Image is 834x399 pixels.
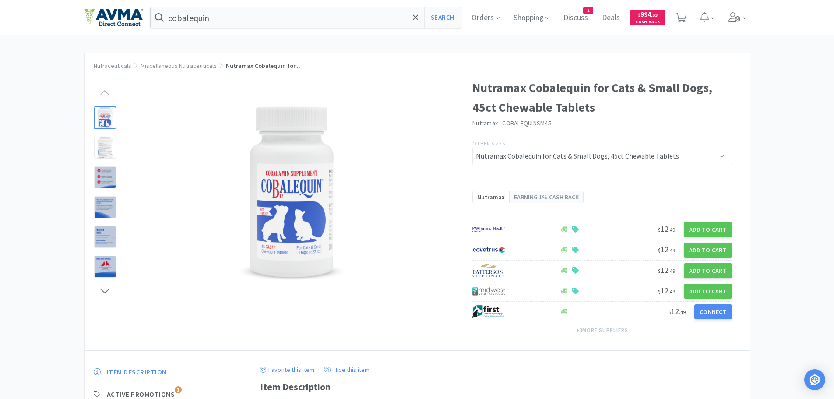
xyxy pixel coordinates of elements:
[472,139,732,148] p: Other Sizes
[472,78,732,117] h1: Nutramax Cobalequin for Cats & Small Dogs, 45ct Chewable Tablets
[651,12,658,18] span: . 53
[84,8,143,27] img: e4e33dab9f054f5782a47901c742baa9_102.png
[94,62,131,70] a: Nutraceuticals
[472,223,505,236] img: f6b2451649754179b5b4e0c70c3f7cb0_2.png
[638,10,658,18] span: 994
[684,222,732,237] button: Add to Cart
[658,247,661,254] span: $
[598,14,623,22] a: Deals
[658,286,675,296] span: 12
[684,243,732,258] button: Add to Cart
[669,306,686,316] span: 12
[472,191,584,203] a: NutramaxEarning 1% Cash Back
[502,119,551,127] span: COBALEQUINSM45
[684,263,732,278] button: Add to Cart
[141,62,217,70] a: Miscellaneous Nutraceuticals
[175,386,182,393] span: 1
[226,62,300,70] span: Nutramax Cobalequin for...
[804,369,825,390] div: Open Intercom Messenger
[638,12,640,18] span: $
[636,20,660,25] span: Cash Back
[669,226,675,233] span: . 49
[499,119,501,127] span: ·
[472,305,505,318] img: 67d67680309e4a0bb49a5ff0391dcc42_6.png
[658,226,661,233] span: $
[679,309,686,315] span: . 49
[266,366,314,374] p: Favorite this item
[669,309,671,315] span: $
[472,264,505,277] img: f5e969b455434c6296c6d81ef179fa71_3.png
[658,224,675,234] span: 12
[331,366,369,374] p: Hide this item
[107,390,175,399] span: Active Promotions
[514,192,579,202] span: Earning 1% Cash Back
[318,364,320,375] div: ·
[669,288,675,295] span: . 49
[658,268,661,274] span: $
[477,192,505,202] span: Nutramax
[560,14,591,22] a: Discuss2
[424,7,461,28] button: Search
[584,7,593,14] span: 2
[669,247,675,254] span: . 49
[684,284,732,299] button: Add to Cart
[260,379,741,395] div: Item Description
[472,119,498,127] a: Nutramax
[694,304,732,319] button: Connect
[472,244,505,257] img: 77fca1acd8b6420a9015268ca798ef17_1.png
[572,324,633,336] button: +3more suppliers
[658,288,661,295] span: $
[669,268,675,274] span: . 49
[151,7,461,28] input: Search by item, sku, manufacturer, ingredient, size...
[658,244,675,254] span: 12
[233,106,350,282] img: e5a6c1f2bfa046768005faa3215ac932_405560.png
[472,285,505,298] img: 4dd14cff54a648ac9e977f0c5da9bc2e_5.png
[658,265,675,275] span: 12
[107,367,167,377] span: Item Description
[630,6,665,29] a: $994.53Cash Back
